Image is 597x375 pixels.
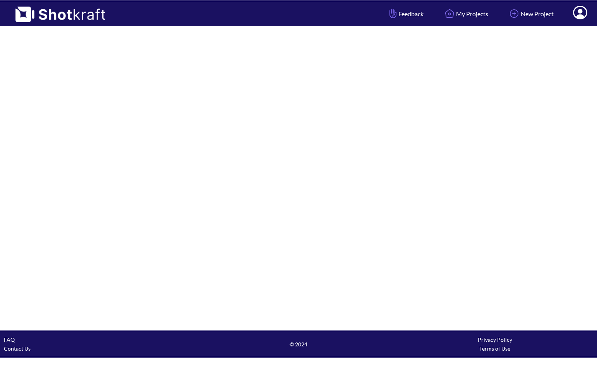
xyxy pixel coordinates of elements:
[502,3,559,24] a: New Project
[200,340,396,349] span: © 2024
[4,336,15,343] a: FAQ
[388,9,424,18] span: Feedback
[388,7,398,20] img: Hand Icon
[397,344,593,353] div: Terms of Use
[508,7,521,20] img: Add Icon
[443,7,456,20] img: Home Icon
[437,3,494,24] a: My Projects
[4,345,31,352] a: Contact Us
[397,335,593,344] div: Privacy Policy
